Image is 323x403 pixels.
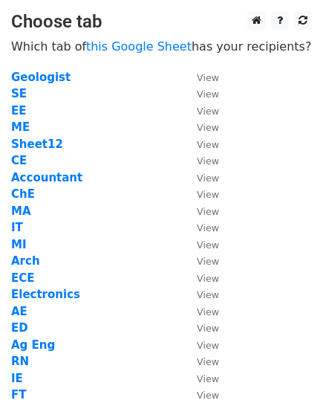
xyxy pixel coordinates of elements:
[11,288,80,301] a: Electronics
[182,154,219,167] a: View
[182,338,219,352] a: View
[197,390,219,401] small: View
[182,305,219,318] a: View
[182,388,219,402] a: View
[197,189,219,200] small: View
[182,171,219,184] a: View
[197,273,219,284] small: View
[197,139,219,150] small: View
[197,88,219,100] small: View
[197,106,219,117] small: View
[182,271,219,285] a: View
[11,87,27,100] a: SE
[197,306,219,317] small: View
[197,323,219,334] small: View
[182,372,219,385] a: View
[11,171,82,184] a: Accountant
[197,289,219,300] small: View
[182,87,219,100] a: View
[182,355,219,368] a: View
[197,356,219,367] small: View
[197,173,219,184] small: View
[197,122,219,133] small: View
[197,206,219,217] small: View
[197,239,219,251] small: View
[182,104,219,117] a: View
[11,104,27,117] a: EE
[11,238,27,251] a: MI
[197,72,219,83] small: View
[11,187,35,201] a: ChE
[11,271,35,285] a: ECE
[11,221,23,234] a: IT
[11,338,55,352] a: Ag Eng
[182,187,219,201] a: View
[11,388,26,402] a: FT
[11,39,312,54] p: Which tab of has your recipients?
[182,71,219,84] a: View
[182,221,219,234] a: View
[11,11,312,33] h3: Choose tab
[11,372,23,385] a: IE
[11,120,30,134] a: ME
[182,120,219,134] a: View
[11,305,27,318] a: AE
[197,155,219,167] small: View
[197,373,219,384] small: View
[182,321,219,335] a: View
[11,154,27,167] a: CE
[197,222,219,233] small: View
[11,355,29,368] a: RN
[11,138,63,151] a: Sheet12
[11,71,71,84] a: Geologist
[182,204,219,218] a: View
[197,256,219,267] small: View
[182,254,219,268] a: View
[11,254,40,268] a: Arch
[11,321,28,335] a: ED
[182,288,219,301] a: View
[11,204,31,218] a: MA
[197,340,219,351] small: View
[86,39,192,54] a: this Google Sheet
[182,138,219,151] a: View
[182,238,219,251] a: View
